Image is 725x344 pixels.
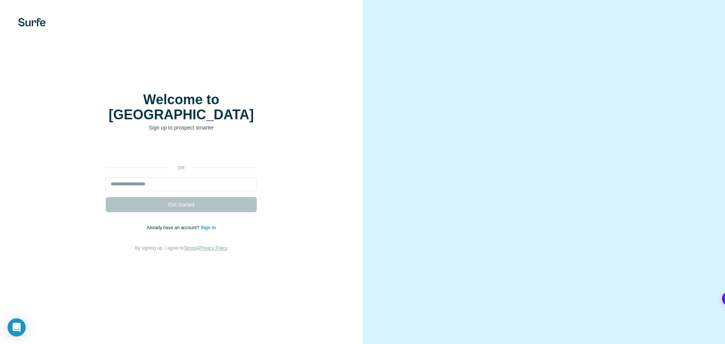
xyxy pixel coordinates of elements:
a: Privacy Policy [199,245,228,251]
a: Sign in [201,225,216,230]
p: Sign up to prospect smarter [106,124,257,131]
div: Open Intercom Messenger [8,318,26,336]
span: Already have an account? [147,225,201,230]
span: By signing up, I agree to & [135,245,228,251]
h1: Welcome to [GEOGRAPHIC_DATA] [106,92,257,122]
iframe: Nút Đăng nhập bằng Google [102,143,261,159]
img: Surfe's logo [18,18,46,26]
a: Terms [184,245,196,251]
p: or [169,165,193,171]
